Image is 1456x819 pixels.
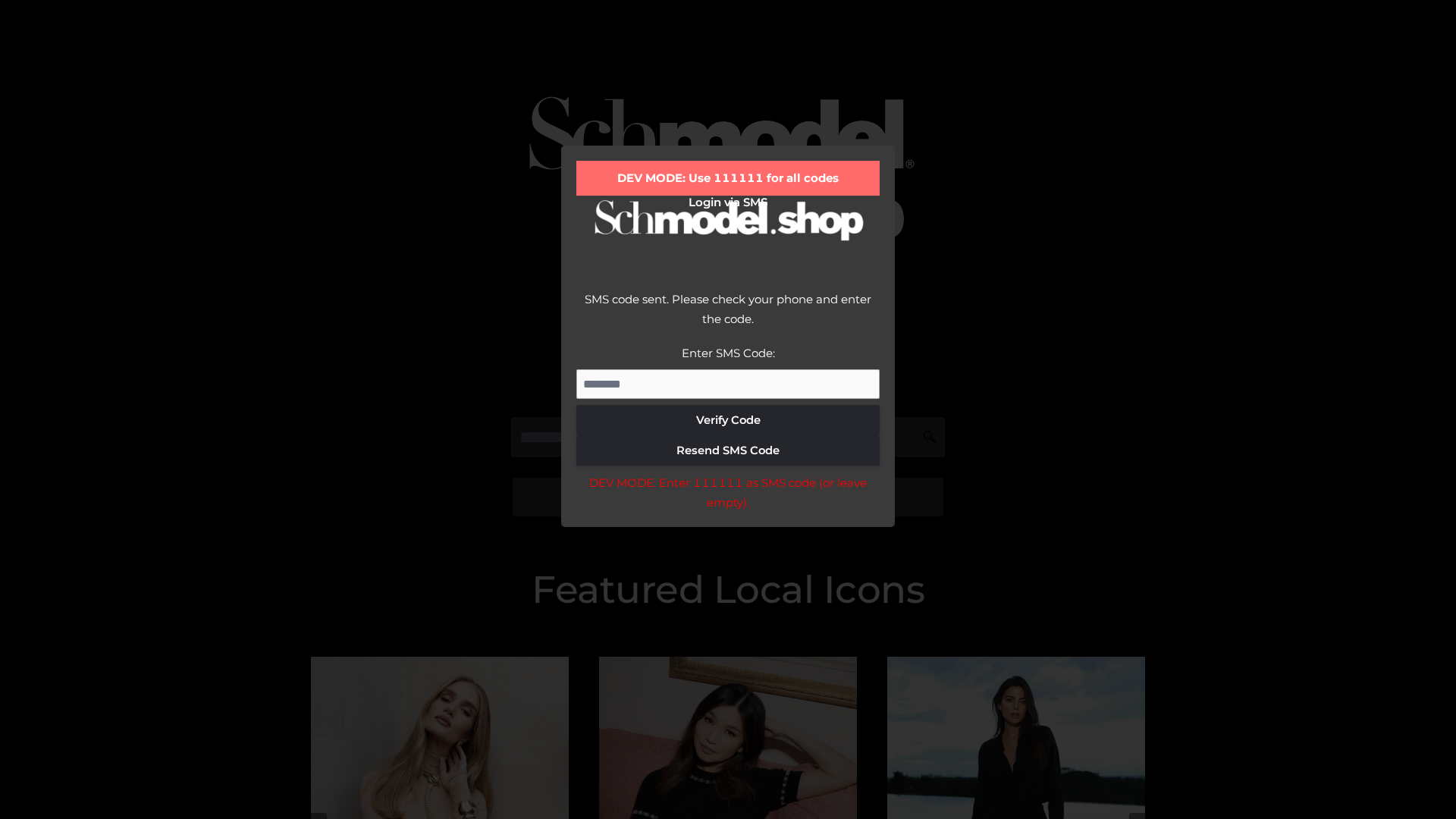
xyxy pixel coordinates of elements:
[576,473,880,512] div: DEV MODE: Enter 111111 as SMS code (or leave empty).
[576,161,880,196] div: DEV MODE: Use 111111 for all codes
[576,290,880,344] div: SMS code sent. Please check your phone and enter the code.
[576,405,880,435] button: Verify Code
[576,435,880,466] button: Resend SMS Code
[576,196,880,209] h2: Login via SMS
[682,346,775,360] label: Enter SMS Code:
